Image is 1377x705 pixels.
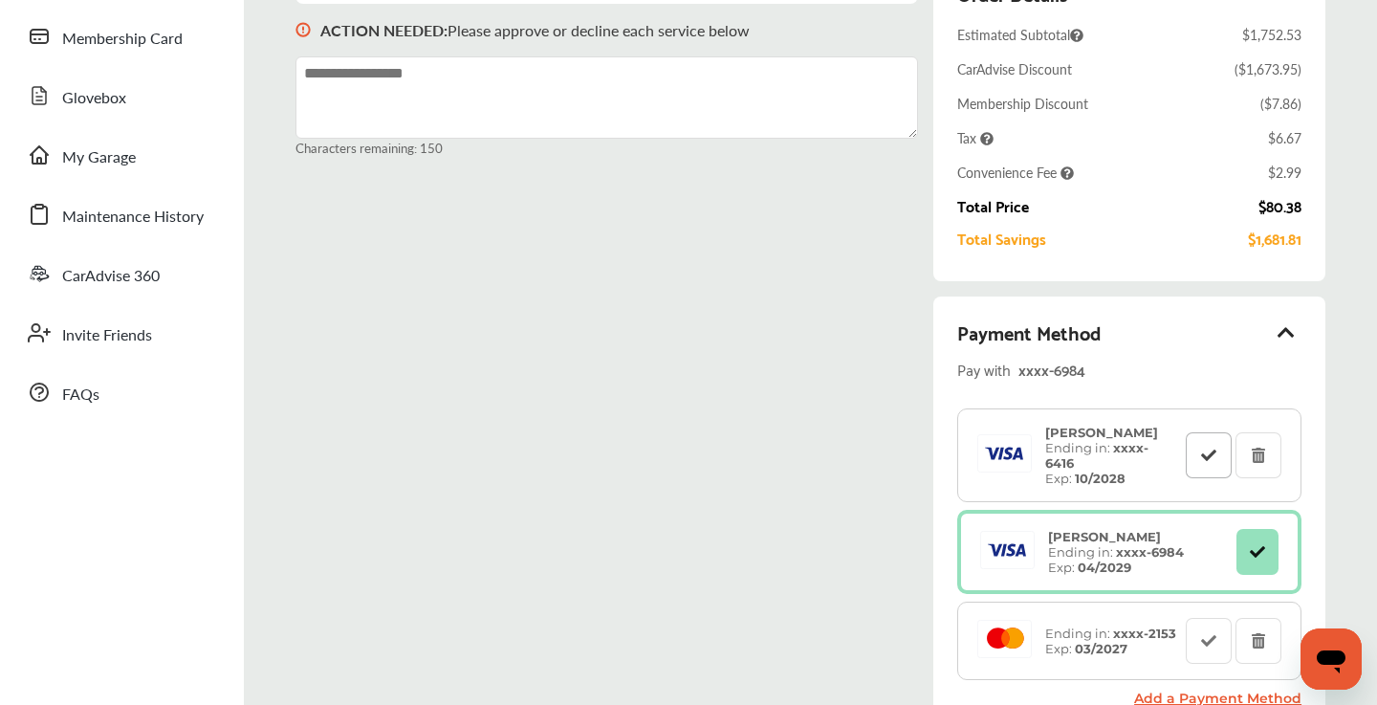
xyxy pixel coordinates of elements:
a: My Garage [17,130,225,180]
div: ( $1,673.95 ) [1235,59,1301,78]
strong: xxxx- 6416 [1045,440,1148,471]
div: Total Price [957,197,1029,214]
strong: 10/2028 [1075,471,1126,486]
div: ( $7.86 ) [1260,94,1301,113]
a: Glovebox [17,71,225,121]
a: FAQs [17,367,225,417]
span: Membership Card [62,27,183,52]
div: Payment Method [957,316,1301,348]
img: svg+xml;base64,PHN2ZyB3aWR0aD0iMTYiIGhlaWdodD0iMTciIHZpZXdCb3g9IjAgMCAxNiAxNyIgZmlsbD0ibm9uZSIgeG... [295,4,311,56]
span: Tax [957,128,994,147]
a: Maintenance History [17,189,225,239]
strong: 03/2027 [1075,641,1127,656]
b: ACTION NEEDED : [320,19,448,41]
div: $80.38 [1258,197,1301,214]
div: Ending in: Exp: [1036,626,1186,656]
div: Total Savings [957,230,1046,247]
div: Ending in: Exp: [1036,425,1186,486]
a: Invite Friends [17,308,225,358]
div: $2.99 [1268,163,1301,182]
span: Pay with [957,356,1011,382]
span: Maintenance History [62,205,204,230]
strong: xxxx- 2153 [1113,626,1176,641]
span: Glovebox [62,86,126,111]
span: Estimated Subtotal [957,25,1083,44]
strong: [PERSON_NAME] [1048,529,1161,544]
span: Convenience Fee [957,163,1074,182]
span: My Garage [62,145,136,170]
span: FAQs [62,383,99,408]
small: Characters remaining: 150 [295,139,918,157]
div: $1,752.53 [1242,25,1301,44]
strong: xxxx- 6984 [1116,544,1184,560]
span: Invite Friends [62,323,152,348]
p: Please approve or decline each service below [320,19,750,41]
div: $6.67 [1268,128,1301,147]
span: CarAdvise 360 [62,264,160,289]
a: CarAdvise 360 [17,249,225,298]
div: xxxx- 6984 [1018,356,1257,382]
iframe: Button to launch messaging window [1300,628,1362,690]
div: Membership Discount [957,94,1088,113]
strong: 04/2029 [1078,560,1131,575]
div: Ending in: Exp: [1038,529,1193,575]
a: Membership Card [17,11,225,61]
div: $1,681.81 [1248,230,1301,247]
div: CarAdvise Discount [957,59,1072,78]
strong: [PERSON_NAME] [1045,425,1158,440]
